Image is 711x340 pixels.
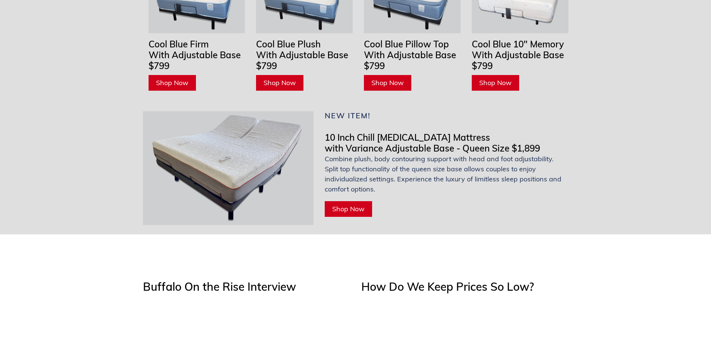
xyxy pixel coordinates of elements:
[325,143,540,154] span: with Variance Adjustable Base - Queen Size $1,899
[364,38,449,50] span: Cool Blue Pillow Top
[371,78,404,87] span: Shop Now
[479,78,512,87] span: Shop Now
[472,38,564,50] span: Cool Blue 10" Memory
[325,201,372,217] a: Shop Now
[325,132,490,143] span: 10 Inch Chill [MEDICAL_DATA] Mattress
[143,280,296,294] span: Buffalo On the Rise Interview
[256,49,348,71] span: With Adjustable Base $799
[325,154,568,194] span: Combine plush, body contouring support with head and foot adjustability. Split top functionality ...
[149,38,209,50] span: Cool Blue Firm
[364,75,411,91] a: Shop Now
[156,78,188,87] span: Shop Now
[143,111,314,225] img: Split Queen Mattress and Adjustable Base $1,899. King Size $2,299
[364,49,456,71] span: With Adjustable Base $799
[472,49,564,71] span: With Adjustable Base $799
[149,49,241,71] span: With Adjustable Base $799
[325,111,371,120] span: New Item!
[332,205,365,213] span: Shop Now
[256,75,303,91] a: Shop Now
[472,75,519,91] a: Shop Now
[263,78,296,87] span: Shop Now
[256,38,321,50] span: Cool Blue Plush
[361,280,534,294] span: How Do We Keep Prices So Low?
[149,75,196,91] a: Shop Now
